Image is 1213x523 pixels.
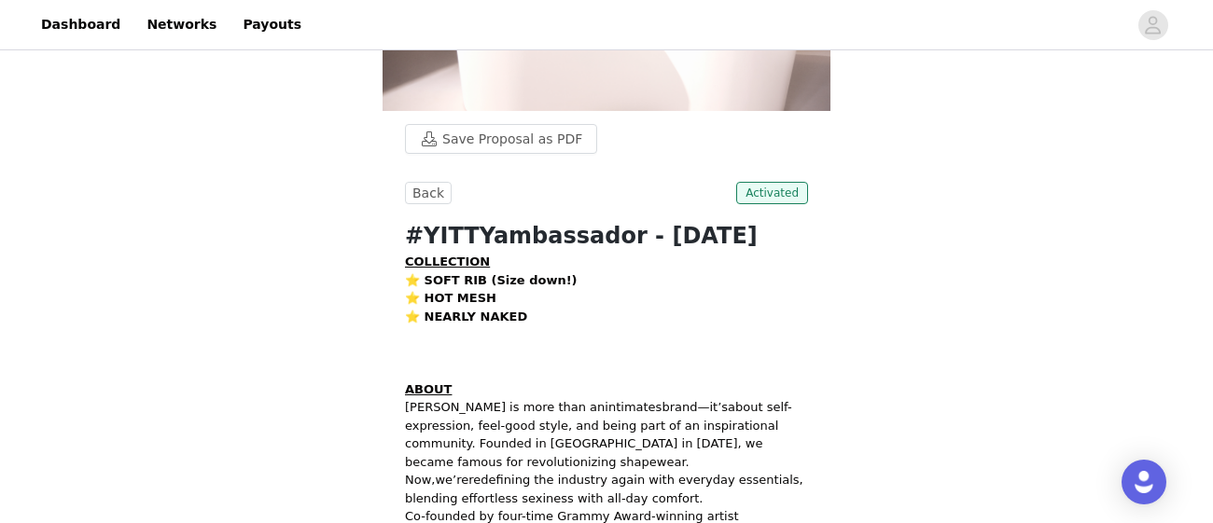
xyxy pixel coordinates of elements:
a: Dashboard [30,4,132,46]
span: ’ [453,473,456,487]
span: we [435,473,453,487]
span: redefining the industry again with everyday essentials, blending effortless sexiness with all-day... [405,473,803,505]
h1: #YITTYambassador - [DATE] [405,219,808,253]
strong: ⭐️ HOT MESH [405,291,496,305]
strong: ABOUT [405,382,452,396]
a: Networks [135,4,228,46]
span: it’s [709,400,728,414]
span: [PERSON_NAME] is more than an [405,400,605,414]
a: Payouts [231,4,313,46]
div: avatar [1144,10,1162,40]
span: brand— [662,400,709,414]
strong: ⭐️ SOFT RIB (Size down!) [405,273,578,287]
span: Activated [736,182,808,204]
span: re [456,473,468,487]
div: Open Intercom Messenger [1122,460,1166,504]
button: Save Proposal as PDF [405,124,597,154]
button: Back [405,182,452,204]
span: intimates [605,400,662,414]
span: about self-expression, feel-good style, and being part of an inspirational community. Founded in ... [405,400,792,487]
strong: ⭐️ NEARLY NAKED [405,310,527,323]
strong: COLLECTION [405,255,490,268]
